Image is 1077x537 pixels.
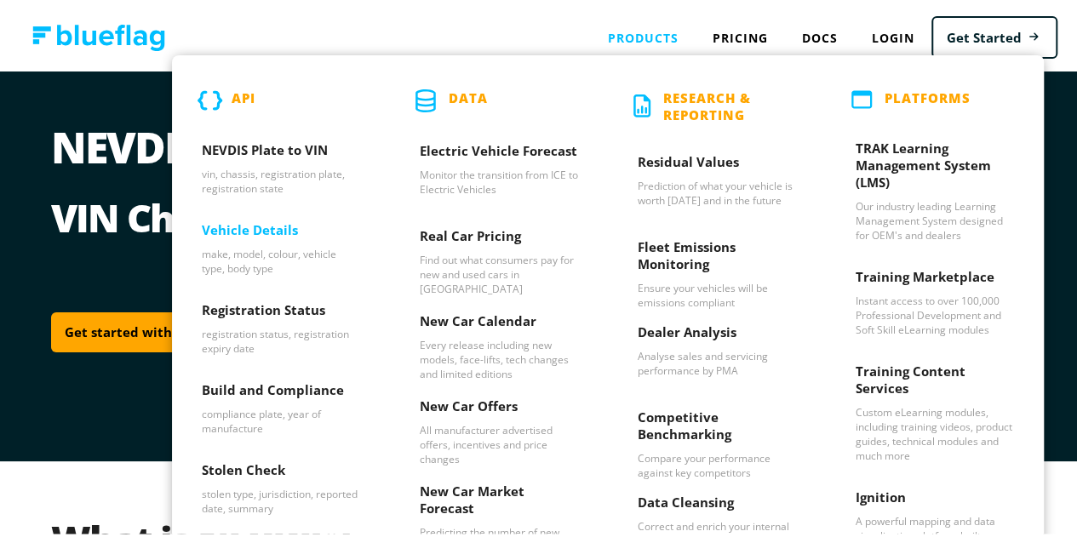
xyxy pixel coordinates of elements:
p: stolen type, jurisdiction, reported date, summary [202,483,360,512]
h3: Registration Status [202,298,360,323]
h3: Residual Values [638,150,796,175]
a: Real Car Pricing - Find out what consumers pay for new and used cars in Australia [390,211,608,296]
h3: New Car Calendar [420,309,578,334]
h3: Competitive Benchmarking [638,405,796,448]
p: Custom eLearning modules, including training videos, product guides, technical modules and much more [856,402,1014,460]
a: Training Content Services - Custom eLearning modules, including training videos, product guides, ... [826,346,1044,472]
a: Fleet Emissions Monitoring - Ensure your vehicles will be emissions compliant [608,222,826,307]
p: PLATFORMS [885,86,971,106]
p: Find out what consumers pay for new and used cars in [GEOGRAPHIC_DATA] [420,249,578,293]
h3: Build and Compliance [202,378,360,403]
a: Electric Vehicle Forecast - Monitor the transition from ICE to Electric Vehicles [390,126,608,211]
a: Training Marketplace - Instant access to over 100,000 Professional Development and Soft Skill eLe... [826,252,1044,346]
a: New Car Offers - All manufacturer advertised offers, incentives and price changes [390,381,608,466]
p: vin, chassis, registration plate, registration state [202,163,360,192]
h3: NEVDIS Plate to VIN [202,138,360,163]
a: Dealer Analysis - Analyse sales and servicing performance by PMA [608,307,826,392]
p: Prediction of what your vehicle is worth [DATE] and in the future [638,175,796,204]
p: Data [449,86,488,109]
p: Every release including new models, face-lifts, tech changes and limited editions [420,334,578,378]
a: Get started with NEVDIS [51,309,235,349]
p: Research & Reporting [663,86,826,120]
a: Stolen Check - stolen type, jurisdiction, reported date, summary [172,445,390,525]
h3: TRAK Learning Management System (LMS) [856,136,1014,196]
h3: New Car Offers [420,394,578,420]
p: Ensure your vehicles will be emissions compliant [638,277,796,306]
h3: Data Cleansing [638,490,796,516]
p: compliance plate, year of manufacture [202,403,360,432]
p: registration status, registration expiry date [202,323,360,352]
h3: New Car Market Forecast [420,479,578,522]
h3: Dealer Analysis [638,320,796,346]
p: make, model, colour, vehicle type, body type [202,243,360,272]
a: Docs [785,17,855,52]
a: NEVDIS Plate to VIN - vin, chassis, registration plate, registration state [172,125,390,205]
h3: Training Marketplace [856,265,1014,290]
a: Competitive Benchmarking - Compare your performance against key competitors [608,392,826,477]
h1: NEVDIS Database [51,123,1039,191]
a: Login to Blue Flag application [855,17,931,52]
a: TRAK Learning Management System (LMS) - Our industry leading Learning Management System designed ... [826,123,1044,252]
a: Build and Compliance - compliance plate, year of manufacture [172,365,390,445]
img: Blue Flag logo [32,21,165,48]
h3: Stolen Check [202,458,360,483]
h3: Training Content Services [856,359,1014,402]
div: Products [591,17,696,52]
a: Vehicle Details - make, model, colour, vehicle type, body type [172,205,390,285]
h3: Electric Vehicle Forecast [420,139,578,164]
a: Registration Status - registration status, registration expiry date [172,285,390,365]
p: Compare your performance against key competitors [638,448,796,477]
p: All manufacturer advertised offers, incentives and price changes [420,420,578,463]
a: New Car Calendar - Every release including new models, face-lifts, tech changes and limited editions [390,296,608,381]
p: Analyse sales and servicing performance by PMA [638,346,796,374]
a: Residual Values - Prediction of what your vehicle is worth today and in the future [608,137,826,222]
a: Get Started [931,13,1057,56]
h3: Ignition [856,485,1014,511]
a: Pricing [696,17,785,52]
h3: Vehicle Details [202,218,360,243]
p: Our industry leading Learning Management System designed for OEM's and dealers [856,196,1014,239]
p: Instant access to over 100,000 Professional Development and Soft Skill eLearning modules [856,290,1014,334]
p: Monitor the transition from ICE to Electric Vehicles [420,164,578,193]
h3: Real Car Pricing [420,224,578,249]
h3: Fleet Emissions Monitoring [638,235,796,277]
p: API [232,86,255,109]
h2: VIN Check and [PERSON_NAME] Check [51,191,1039,237]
